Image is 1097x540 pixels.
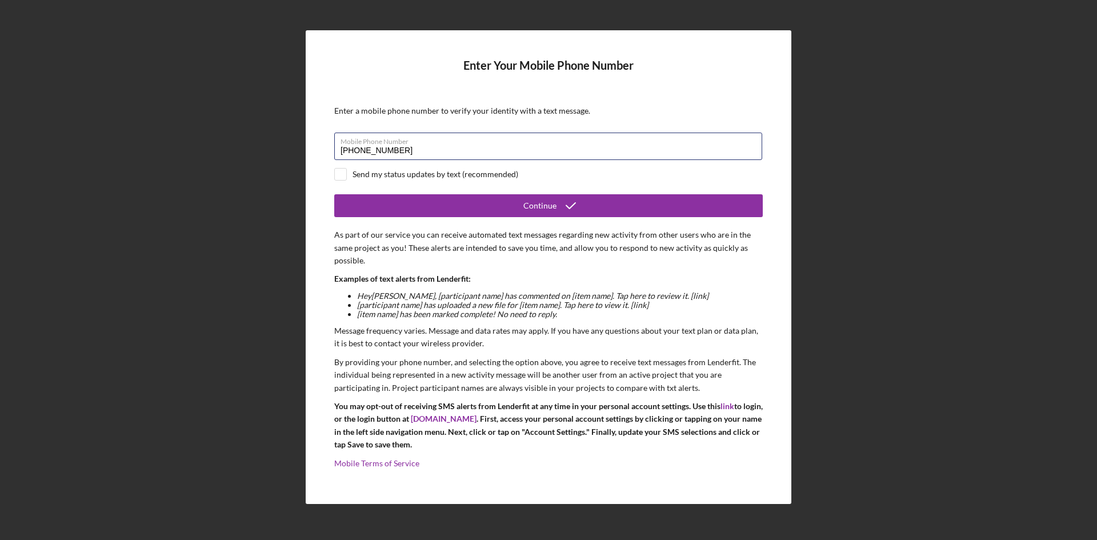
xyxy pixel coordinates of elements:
button: Continue [334,194,763,217]
p: Message frequency varies. Message and data rates may apply. If you have any questions about your ... [334,325,763,350]
p: By providing your phone number, and selecting the option above, you agree to receive text message... [334,356,763,394]
label: Mobile Phone Number [341,133,762,146]
div: Enter a mobile phone number to verify your identity with a text message. [334,106,763,115]
div: Send my status updates by text (recommended) [353,170,518,179]
li: [item name] has been marked complete! No need to reply. [357,310,763,319]
div: Continue [523,194,556,217]
p: Examples of text alerts from Lenderfit: [334,273,763,285]
p: You may opt-out of receiving SMS alerts from Lenderfit at any time in your personal account setti... [334,400,763,451]
li: Hey [PERSON_NAME] , [participant name] has commented on [item name]. Tap here to review it. [link] [357,291,763,301]
a: link [720,401,734,411]
p: As part of our service you can receive automated text messages regarding new activity from other ... [334,229,763,267]
a: [DOMAIN_NAME] [411,414,477,423]
a: Mobile Terms of Service [334,458,419,468]
li: [participant name] has uploaded a new file for [item name]. Tap here to view it. [link] [357,301,763,310]
h4: Enter Your Mobile Phone Number [334,59,763,89]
